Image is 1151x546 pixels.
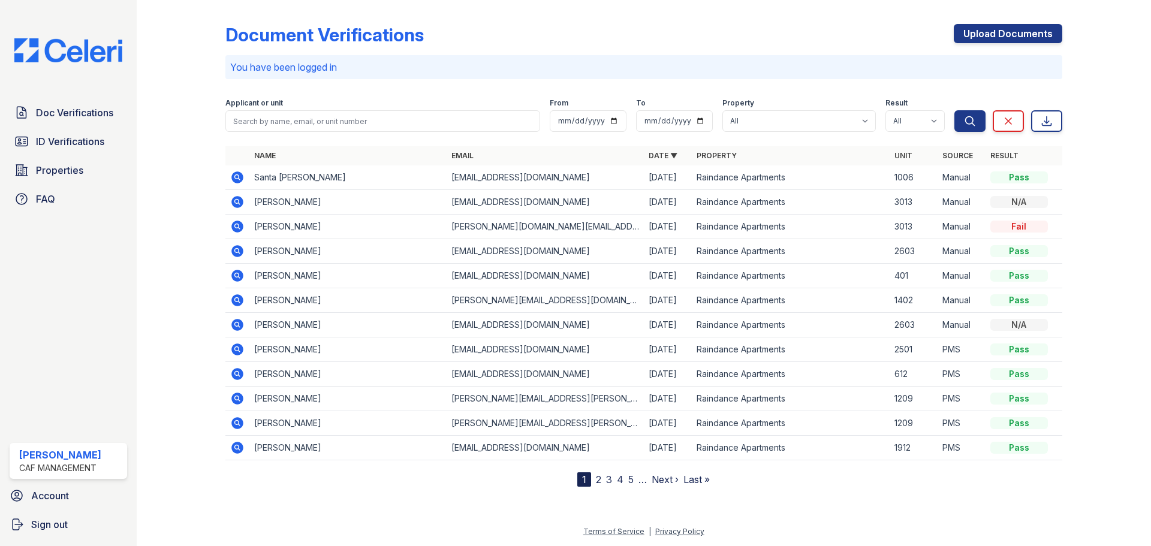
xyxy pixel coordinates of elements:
td: [DATE] [644,387,692,411]
td: Manual [938,215,986,239]
td: [EMAIL_ADDRESS][DOMAIN_NAME] [447,436,644,460]
img: CE_Logo_Blue-a8612792a0a2168367f1c8372b55b34899dd931a85d93a1a3d3e32e68fde9ad4.png [5,38,132,62]
td: 1912 [890,436,938,460]
td: Santa [PERSON_NAME] [249,165,447,190]
td: 2501 [890,337,938,362]
div: Pass [990,417,1048,429]
td: [EMAIL_ADDRESS][DOMAIN_NAME] [447,313,644,337]
td: Raindance Apartments [692,215,889,239]
div: Document Verifications [225,24,424,46]
a: 2 [596,473,601,485]
td: PMS [938,337,986,362]
span: Account [31,488,69,503]
td: PMS [938,411,986,436]
a: 5 [628,473,634,485]
td: Manual [938,165,986,190]
span: Properties [36,163,83,177]
td: [DATE] [644,411,692,436]
td: PMS [938,362,986,387]
td: 401 [890,264,938,288]
td: 2603 [890,239,938,264]
span: FAQ [36,192,55,206]
td: [DATE] [644,288,692,313]
div: Pass [990,368,1048,380]
td: 3013 [890,190,938,215]
td: Manual [938,264,986,288]
div: [PERSON_NAME] [19,448,101,462]
td: [PERSON_NAME] [249,190,447,215]
td: Raindance Apartments [692,411,889,436]
a: Result [990,151,1019,160]
a: 3 [606,473,612,485]
td: [DATE] [644,165,692,190]
td: 1402 [890,288,938,313]
td: [EMAIL_ADDRESS][DOMAIN_NAME] [447,239,644,264]
td: [EMAIL_ADDRESS][DOMAIN_NAME] [447,165,644,190]
td: Raindance Apartments [692,190,889,215]
td: Manual [938,313,986,337]
td: [EMAIL_ADDRESS][DOMAIN_NAME] [447,362,644,387]
a: Date ▼ [649,151,677,160]
td: [PERSON_NAME] [249,436,447,460]
td: Raindance Apartments [692,337,889,362]
a: Next › [652,473,679,485]
td: PMS [938,387,986,411]
a: Terms of Service [583,527,644,536]
td: 1006 [890,165,938,190]
td: [PERSON_NAME] [249,288,447,313]
div: | [649,527,651,536]
td: [EMAIL_ADDRESS][DOMAIN_NAME] [447,264,644,288]
label: Applicant or unit [225,98,283,108]
td: Manual [938,239,986,264]
a: Source [942,151,973,160]
td: [EMAIL_ADDRESS][DOMAIN_NAME] [447,337,644,362]
td: [PERSON_NAME] [249,215,447,239]
div: N/A [990,196,1048,208]
div: Fail [990,221,1048,233]
a: Account [5,484,132,508]
td: [PERSON_NAME][EMAIL_ADDRESS][PERSON_NAME][PERSON_NAME][DOMAIN_NAME] [447,411,644,436]
div: Pass [990,171,1048,183]
td: [DATE] [644,436,692,460]
td: Manual [938,190,986,215]
input: Search by name, email, or unit number [225,110,540,132]
label: From [550,98,568,108]
a: Name [254,151,276,160]
td: 1209 [890,387,938,411]
td: [PERSON_NAME][EMAIL_ADDRESS][DOMAIN_NAME] [447,288,644,313]
span: Doc Verifications [36,105,113,120]
div: CAF Management [19,462,101,474]
td: PMS [938,436,986,460]
label: Property [722,98,754,108]
a: Privacy Policy [655,527,704,536]
a: Sign out [5,512,132,536]
td: Raindance Apartments [692,387,889,411]
td: 1209 [890,411,938,436]
a: ID Verifications [10,129,127,153]
a: FAQ [10,187,127,211]
span: … [638,472,647,487]
td: [DATE] [644,239,692,264]
a: Unit [894,151,912,160]
div: Pass [990,270,1048,282]
td: [EMAIL_ADDRESS][DOMAIN_NAME] [447,190,644,215]
td: [PERSON_NAME] [249,264,447,288]
td: Raindance Apartments [692,436,889,460]
td: [PERSON_NAME] [249,337,447,362]
label: Result [885,98,908,108]
a: 4 [617,473,623,485]
p: You have been logged in [230,60,1057,74]
td: 2603 [890,313,938,337]
div: Pass [990,442,1048,454]
td: [DATE] [644,215,692,239]
td: Raindance Apartments [692,165,889,190]
td: [PERSON_NAME][DOMAIN_NAME][EMAIL_ADDRESS][PERSON_NAME][DOMAIN_NAME] [447,215,644,239]
a: Last » [683,473,710,485]
div: Pass [990,393,1048,405]
div: Pass [990,343,1048,355]
td: 612 [890,362,938,387]
div: 1 [577,472,591,487]
td: [PERSON_NAME] [249,313,447,337]
td: 3013 [890,215,938,239]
